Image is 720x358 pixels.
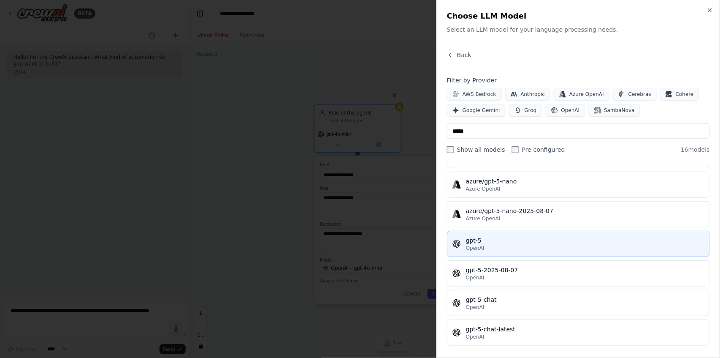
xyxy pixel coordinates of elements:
[466,236,704,245] div: gpt-5
[466,245,485,251] span: OpenAI
[505,88,551,101] button: Anthropic
[546,104,585,117] button: OpenAI
[463,91,496,98] span: AWS Bedrock
[466,266,704,274] div: gpt-5-2025-08-07
[521,91,545,98] span: Anthropic
[589,104,640,117] button: SambaNova
[604,107,635,114] span: SambaNova
[676,91,694,98] span: Cohere
[512,146,519,153] input: Pre-configured
[447,145,505,154] label: Show all models
[447,76,710,85] h4: Filter by Provider
[447,146,454,153] input: Show all models
[463,107,500,114] span: Google Gemini
[447,290,710,316] button: gpt-5-chatOpenAI
[466,186,501,192] span: Azure OpenAI
[569,91,604,98] span: Azure OpenAI
[466,177,704,186] div: azure/gpt-5-nano
[447,51,471,59] button: Back
[509,104,542,117] button: Groq
[447,10,710,22] h2: Choose LLM Model
[466,304,485,311] span: OpenAI
[525,107,537,114] span: Groq
[660,88,699,101] button: Cohere
[447,231,710,257] button: gpt-5OpenAI
[447,320,710,346] button: gpt-5-chat-latestOpenAI
[561,107,580,114] span: OpenAI
[681,145,710,154] span: 16 models
[628,91,651,98] span: Cerebras
[512,145,565,154] label: Pre-configured
[447,88,502,101] button: AWS Bedrock
[466,215,501,222] span: Azure OpenAI
[447,201,710,227] button: azure/gpt-5-nano-2025-08-07Azure OpenAI
[447,172,710,198] button: azure/gpt-5-nanoAzure OpenAI
[457,51,471,59] span: Back
[466,295,704,304] div: gpt-5-chat
[613,88,657,101] button: Cerebras
[447,104,506,117] button: Google Gemini
[466,274,485,281] span: OpenAI
[466,325,704,333] div: gpt-5-chat-latest
[447,260,710,287] button: gpt-5-2025-08-07OpenAI
[554,88,609,101] button: Azure OpenAI
[466,207,704,215] div: azure/gpt-5-nano-2025-08-07
[447,25,710,34] p: Select an LLM model for your language processing needs.
[466,333,485,340] span: OpenAI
